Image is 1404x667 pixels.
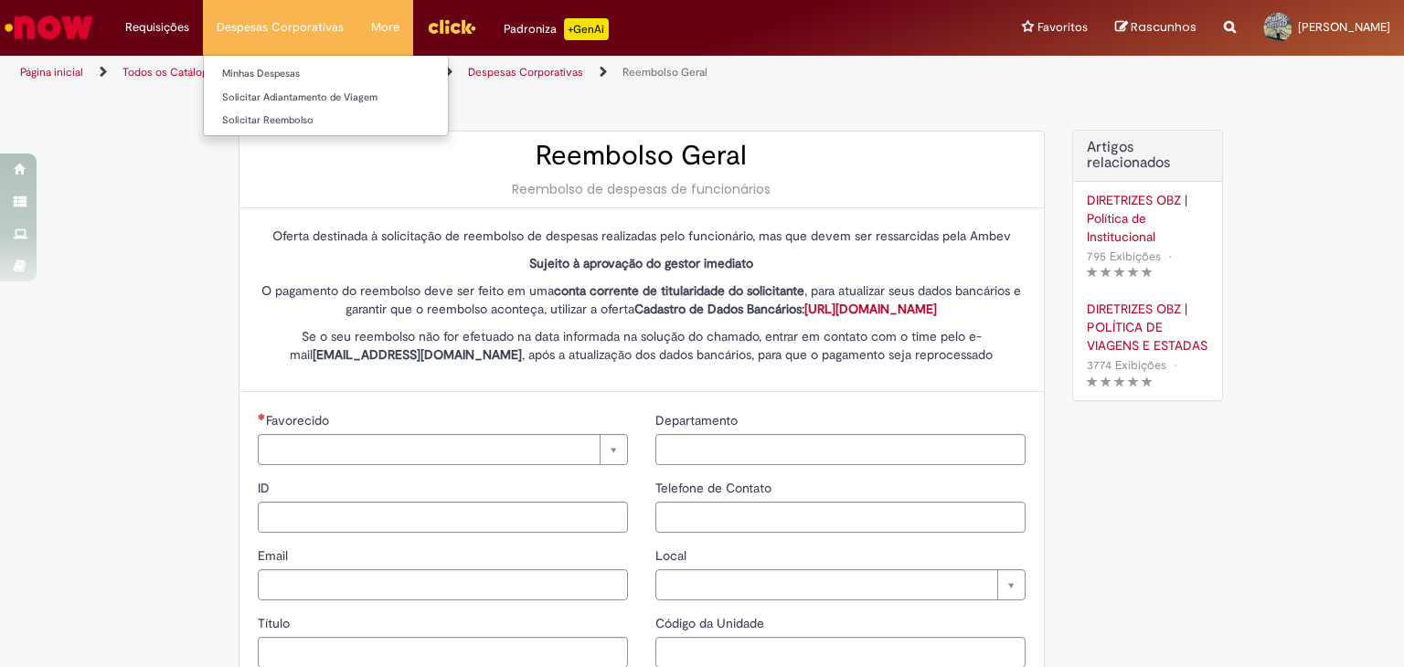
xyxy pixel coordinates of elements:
a: Despesas Corporativas [468,65,583,79]
a: Página inicial [20,65,83,79]
span: • [1170,353,1181,377]
input: Email [258,569,628,600]
span: ID [258,480,273,496]
a: Rascunhos [1115,19,1197,37]
span: Código da Unidade [655,615,768,631]
span: 3774 Exibições [1087,357,1166,373]
span: • [1165,244,1175,269]
a: Limpar campo Favorecido [258,434,628,465]
div: Reembolso de despesas de funcionários [258,180,1026,198]
strong: conta corrente de titularidade do solicitante [554,282,804,299]
span: Requisições [125,18,189,37]
a: DIRETRIZES OBZ | Política de Institucional [1087,191,1208,246]
span: Necessários - Favorecido [266,412,333,429]
ul: Trilhas de página [14,56,922,90]
span: Rascunhos [1131,18,1197,36]
img: ServiceNow [2,9,96,46]
input: Telefone de Contato [655,502,1026,533]
span: Telefone de Contato [655,480,775,496]
img: click_logo_yellow_360x200.png [427,13,476,40]
a: Todos os Catálogos [122,65,219,79]
span: Favoritos [1037,18,1088,37]
h3: Artigos relacionados [1087,140,1208,172]
strong: Sujeito à aprovação do gestor imediato [529,255,753,271]
p: Oferta destinada à solicitação de reembolso de despesas realizadas pelo funcionário, mas que deve... [258,227,1026,245]
p: O pagamento do reembolso deve ser feito em uma , para atualizar seus dados bancários e garantir q... [258,281,1026,318]
input: Departamento [655,434,1026,465]
ul: Despesas Corporativas [203,55,449,136]
div: Padroniza [504,18,609,40]
a: Limpar campo Local [655,569,1026,600]
a: Minhas Despesas [204,64,448,84]
p: Se o seu reembolso não for efetuado na data informada na solução do chamado, entrar em contato co... [258,327,1026,364]
a: Reembolso Geral [622,65,707,79]
a: Solicitar Adiantamento de Viagem [204,88,448,108]
strong: Cadastro de Dados Bancários: [634,301,937,317]
span: Departamento [655,412,741,429]
span: [PERSON_NAME] [1298,19,1390,35]
a: DIRETRIZES OBZ | POLÍTICA DE VIAGENS E ESTADAS [1087,300,1208,355]
span: Despesas Corporativas [217,18,344,37]
h2: Reembolso Geral [258,141,1026,171]
span: Email [258,547,292,564]
input: ID [258,502,628,533]
span: More [371,18,399,37]
p: +GenAi [564,18,609,40]
span: 795 Exibições [1087,249,1161,264]
span: Necessários [258,413,266,420]
a: [URL][DOMAIN_NAME] [804,301,937,317]
span: Local [655,547,690,564]
a: Solicitar Reembolso [204,111,448,131]
span: Título [258,615,293,631]
strong: [EMAIL_ADDRESS][DOMAIN_NAME] [313,346,522,363]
